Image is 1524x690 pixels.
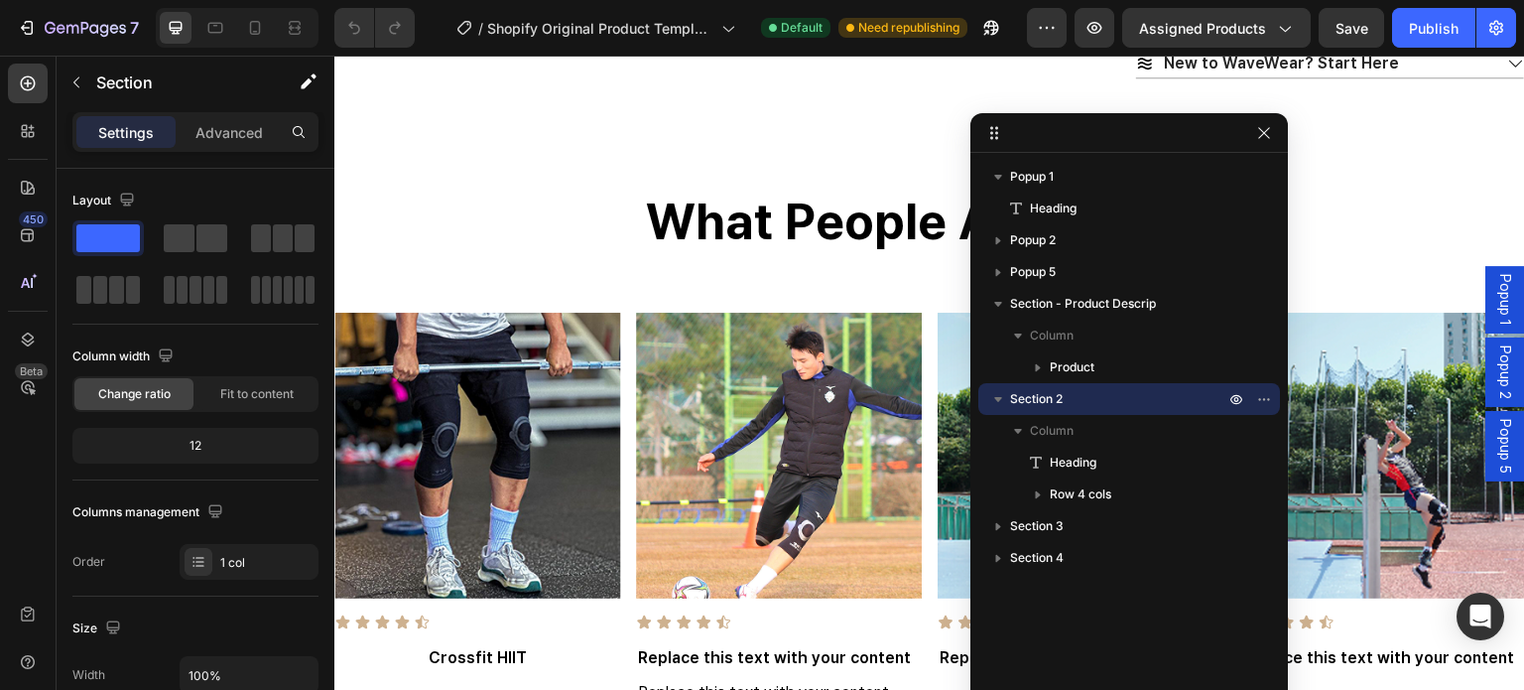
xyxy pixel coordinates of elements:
div: Order [72,553,105,571]
div: Width [72,666,105,684]
span: Section 2 [1010,389,1063,409]
button: Save [1319,8,1384,48]
div: Beta [15,363,48,379]
div: Replace this text with your content [302,621,587,654]
div: Layout [72,188,139,214]
div: Replace this text with your content [905,631,1191,664]
span: Section 3 [1010,516,1064,536]
span: Fit to content [220,385,294,403]
div: Size [72,616,125,642]
span: Section - Product Descrip [1010,294,1156,314]
div: Replace this text with your content [603,591,889,616]
span: Section 4 [1010,548,1064,568]
div: Column width [72,344,178,370]
span: Popup 2 [1010,230,1056,250]
span: Product [1050,357,1094,377]
p: Section [96,70,259,94]
span: Popup 1 [1010,167,1054,187]
div: 12 [76,432,315,460]
div: Columns management [72,499,227,526]
div: Replace this text with your content [603,631,889,664]
span: Heading [1030,199,1077,218]
span: Change ratio [98,385,171,403]
span: / [478,18,483,39]
div: 1 col [220,554,314,572]
span: Need republishing [858,19,959,37]
button: Publish [1392,8,1475,48]
span: Row 4 cols [1050,484,1111,504]
div: Replace this text with your content [302,591,587,616]
img: gempages_579737317355291220-b40c034e-a8ab-442c-9746-055ba2f532ab.png [603,257,889,543]
img: gempages_579737317355291220-b40c034e-a8ab-442c-9746-055ba2f532ab.png [905,257,1191,543]
div: 450 [19,211,48,227]
span: Popup 5 [1010,262,1056,282]
button: 7 [8,8,148,48]
span: Shopify Original Product Template [487,18,713,39]
span: Popup 5 [1161,363,1181,418]
span: Save [1335,20,1368,37]
span: Assigned Products [1139,18,1266,39]
img: gempages_579737317355291220-7582d9b4-e481-49e8-a32a-0a05dee68061.png [302,257,587,543]
span: Column [1030,326,1074,345]
div: Publish [1409,18,1459,39]
span: Column [1030,421,1074,441]
div: Replace this text with your content [905,591,1191,616]
span: Heading [1050,453,1096,473]
span: Default [781,19,823,37]
p: 7 [130,16,139,40]
button: Assigned Products [1122,8,1311,48]
p: Crossfit HIIT [2,593,284,614]
span: Popup 1 [1161,218,1181,270]
div: Open Intercom Messenger [1457,593,1504,640]
p: Settings [98,122,154,143]
iframe: To enrich screen reader interactions, please activate Accessibility in Grammarly extension settings [334,56,1524,690]
span: Popup 2 [1161,290,1181,344]
p: Advanced [195,122,263,143]
div: Undo/Redo [334,8,415,48]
